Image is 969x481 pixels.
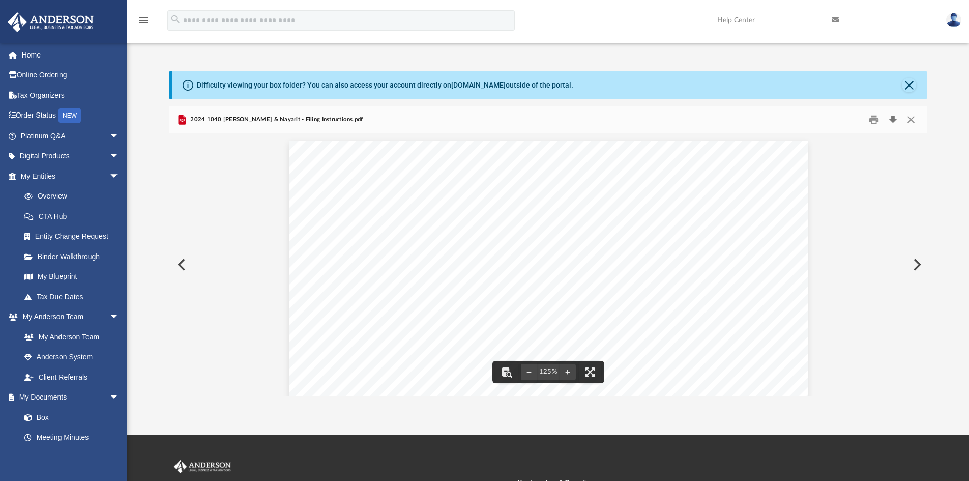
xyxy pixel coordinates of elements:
img: Anderson Advisors Platinum Portal [5,12,97,32]
button: Toggle findbar [495,361,518,383]
a: Home [7,45,135,65]
a: Order StatusNEW [7,105,135,126]
a: My Documentsarrow_drop_down [7,387,130,408]
a: CTA Hub [14,206,135,227]
button: Print [864,112,884,128]
div: NEW [58,108,81,123]
i: search [170,14,181,25]
span: 2024 1040 [PERSON_NAME] & Nayarit - Filing Instructions.pdf [188,115,363,124]
span: arrow_drop_down [109,166,130,187]
a: Anderson System [14,347,130,367]
a: Entity Change Request [14,227,135,247]
button: Zoom in [560,361,576,383]
a: Tax Organizers [7,85,135,105]
div: Current zoom level [537,369,560,375]
a: [DOMAIN_NAME] [451,81,506,89]
button: Enter fullscreen [579,361,601,383]
button: Close [902,112,920,128]
span: FEDERAL INCOME TAX RETURN: [349,371,483,380]
i: menu [137,14,150,26]
a: menu [137,19,150,26]
span: Specific filing instructions are as follows. [349,352,501,361]
button: Next File [905,250,927,279]
a: Binder Walkthrough [14,246,135,267]
span: [PERSON_NAME] & Nayarit [PERSON_NAME] [349,268,533,277]
button: Previous File [169,250,192,279]
a: My Blueprint [14,267,130,287]
a: Meeting Minutes [14,428,130,448]
span: Dear Mr. and [PERSON_NAME]: [349,315,474,323]
span: arrow_drop_down [109,387,130,408]
a: Overview [14,186,135,207]
span: arrow_drop_down [109,146,130,167]
button: Zoom out [521,361,537,383]
button: Close [902,78,916,92]
span: [DATE] [349,249,376,258]
img: User Pic [946,13,961,27]
a: Platinum Q&Aarrow_drop_down [7,126,135,146]
div: Document Viewer [169,133,927,396]
a: My Anderson Teamarrow_drop_down [7,307,130,327]
a: Tax Due Dates [14,287,135,307]
a: My Entitiesarrow_drop_down [7,166,135,186]
span: 1765 Duke St [349,277,401,286]
div: Preview [169,106,927,396]
a: Client Referrals [14,367,130,387]
span: arrow_drop_down [109,126,130,147]
span: [GEOGRAPHIC_DATA], [GEOGRAPHIC_DATA] 22314 [349,287,564,295]
button: Download [884,112,902,128]
div: File preview [169,133,927,396]
span: arrow_drop_down [109,307,130,328]
span: Enclosed are your 2024 income tax returns. [349,333,513,342]
div: Difficulty viewing your box folder? You can also access your account directly on outside of the p... [197,80,573,91]
a: Online Ordering [7,65,135,86]
img: Anderson Advisors Platinum Portal [172,460,233,473]
span: This return has been prepared for electronic filing and the practitioner PIN program has been ele... [349,389,729,398]
a: Box [14,407,125,428]
a: Digital Productsarrow_drop_down [7,146,135,166]
a: My Anderson Team [14,327,125,347]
